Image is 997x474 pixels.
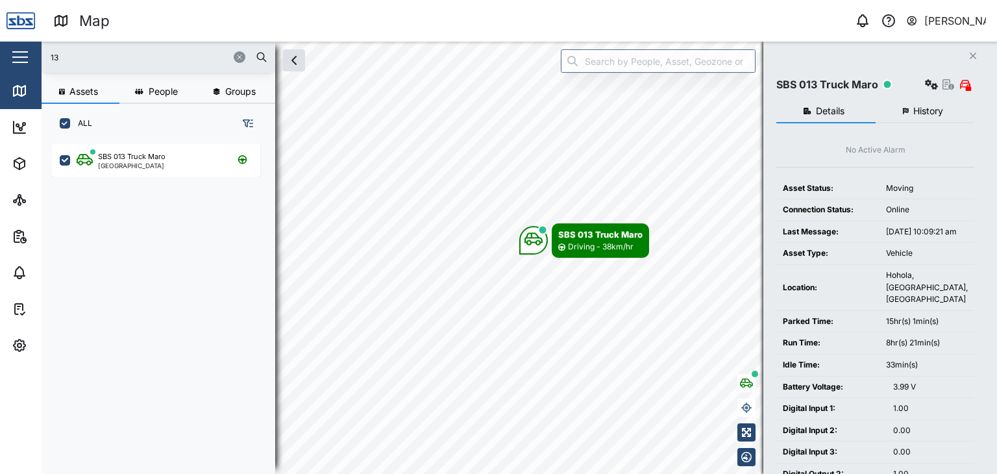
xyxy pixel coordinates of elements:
div: 15hr(s) 1min(s) [886,316,968,328]
span: Groups [225,87,256,96]
div: [GEOGRAPHIC_DATA] [98,162,166,169]
span: Details [816,106,844,116]
div: Last Message: [783,226,873,238]
div: No Active Alarm [846,144,905,156]
canvas: Map [42,42,997,474]
div: [DATE] 10:09:21 am [886,226,968,238]
button: [PERSON_NAME] [905,12,987,30]
div: Sites [34,193,65,207]
div: Map marker [519,223,649,258]
span: People [149,87,178,96]
div: Digital Input 1: [783,403,880,415]
img: Main Logo [6,6,35,35]
div: Settings [34,338,80,353]
div: Connection Status: [783,204,873,216]
div: SBS 013 Truck Maro [776,77,878,93]
div: 0.00 [893,425,968,437]
div: SBS 013 Truck Maro [98,151,166,162]
div: Battery Voltage: [783,381,880,393]
span: Assets [69,87,98,96]
div: 1.00 [893,403,968,415]
div: grid [52,139,275,464]
div: Dashboard [34,120,92,134]
div: Tasks [34,302,69,316]
div: Moving [886,182,968,195]
div: [PERSON_NAME] [924,13,987,29]
div: Reports [34,229,78,243]
div: 0.00 [893,446,968,458]
div: 8hr(s) 21min(s) [886,337,968,349]
div: Driving - 38km/hr [568,241,634,253]
div: Parked Time: [783,316,873,328]
div: Map [79,10,110,32]
div: 33min(s) [886,359,968,371]
div: Assets [34,156,74,171]
div: Hohola, [GEOGRAPHIC_DATA], [GEOGRAPHIC_DATA] [886,269,968,306]
div: SBS 013 Truck Maro [558,228,643,241]
div: 3.99 V [893,381,968,393]
div: Location: [783,282,873,294]
div: Asset Type: [783,247,873,260]
div: Asset Status: [783,182,873,195]
div: Digital Input 3: [783,446,880,458]
div: Alarms [34,266,74,280]
input: Search by People, Asset, Geozone or Place [561,49,756,73]
input: Search assets or drivers [49,47,267,67]
div: Map [34,84,63,98]
div: Digital Input 2: [783,425,880,437]
div: Online [886,204,968,216]
div: Run Time: [783,337,873,349]
div: Idle Time: [783,359,873,371]
span: History [913,106,943,116]
div: Vehicle [886,247,968,260]
label: ALL [70,118,92,129]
